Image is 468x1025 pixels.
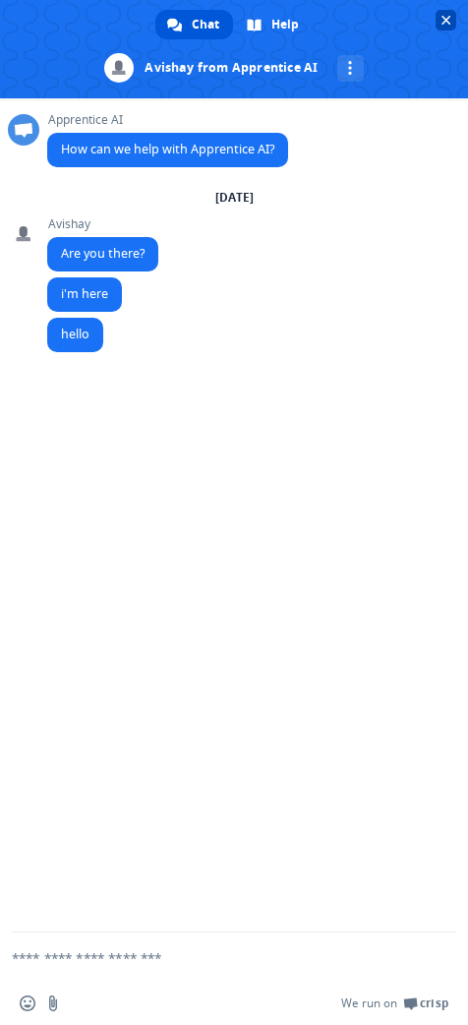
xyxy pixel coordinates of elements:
[155,10,233,39] a: Chat
[192,10,219,39] span: Chat
[61,285,108,302] span: i'm here
[47,113,288,127] span: Apprentice AI
[61,326,89,342] span: hello
[271,10,299,39] span: Help
[61,141,274,157] span: How can we help with Apprentice AI?
[436,10,456,30] span: Close chat
[20,995,35,1011] span: Insert an emoji
[45,995,61,1011] span: Send a file
[420,995,448,1011] span: Crisp
[235,10,313,39] a: Help
[341,995,397,1011] span: We run on
[215,192,254,204] div: [DATE]
[341,995,448,1011] a: We run onCrisp
[47,217,158,231] span: Avishay
[12,933,409,982] textarea: Compose your message...
[61,245,145,262] span: Are you there?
